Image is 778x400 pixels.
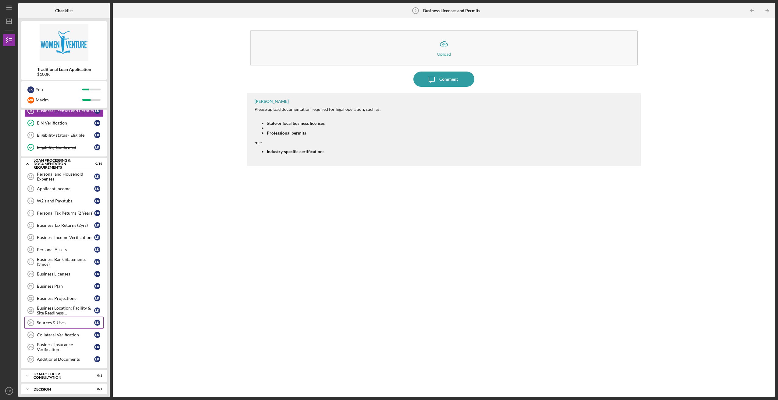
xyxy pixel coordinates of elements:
div: L K [94,259,100,265]
a: 11Eligibility status - EligibleLK [24,129,104,141]
tspan: 21 [29,284,33,288]
div: Personal Assets [37,247,94,252]
tspan: 27 [29,357,33,361]
div: Please upload documentation required for legal operation, such as: [255,107,381,112]
div: Business Plan [37,284,94,289]
a: 13Applicant IncomeLK [24,183,104,195]
div: Personal Tax Returns (2 Years) [37,211,94,216]
div: L K [94,186,100,192]
div: Business Insurance Verification [37,342,94,352]
a: 20Business LicensesLK [24,268,104,280]
div: L K [27,86,34,93]
button: LK [3,385,15,397]
div: EIN Verification [37,121,94,125]
div: L K [94,271,100,277]
div: [PERSON_NAME] [255,99,289,104]
div: L K [94,332,100,338]
b: Business Licenses and Permits [423,8,480,13]
div: 0 / 1 [91,388,102,391]
div: $100K [37,72,91,77]
tspan: 9 [414,9,416,12]
b: Traditional Loan Application [37,67,91,72]
a: Eligibility ConfirmedLK [24,141,104,153]
tspan: 20 [29,272,33,276]
div: L K [94,198,100,204]
div: L K [94,247,100,253]
button: Upload [250,30,637,65]
tspan: 15 [29,211,32,215]
div: Loan Officer Consultation [34,372,87,379]
a: 17Business Income VerificationsLK [24,231,104,244]
div: Business Bank Statements (3mos) [37,257,94,267]
div: 0 / 16 [91,162,102,166]
div: L K [94,174,100,180]
tspan: 23 [29,309,33,312]
div: Business Location: Facility & Site Readiness Documentation [37,306,94,315]
a: 26Business Insurance VerificationLK [24,341,104,353]
text: LK [7,389,11,393]
div: 0 / 1 [91,374,102,377]
a: 16Business Tax Returns (2yrs)LK [24,219,104,231]
tspan: 26 [29,345,33,349]
div: Sources & Uses [37,320,94,325]
tspan: 11 [29,133,32,137]
tspan: 25 [29,333,33,337]
strong: Industry-specific certifications [267,149,324,154]
div: Maxim [36,95,82,105]
div: Loan Processing & Documentation Requirements [34,159,87,169]
div: L K [94,144,100,150]
tspan: 18 [29,248,32,251]
tspan: 24 [29,321,33,325]
strong: Professional permits [267,130,306,135]
tspan: 12 [29,175,32,178]
div: L K [94,307,100,314]
div: Comment [439,72,458,87]
a: 23Business Location: Facility & Site Readiness DocumentationLK [24,304,104,317]
div: L K [94,132,100,138]
tspan: 22 [29,296,33,300]
div: Decision [34,388,87,391]
div: L K [94,120,100,126]
div: Business Income Verifications [37,235,94,240]
div: You [36,84,82,95]
tspan: 16 [29,223,32,227]
div: Personal and Household Expenses [37,172,94,181]
div: Additional Documents [37,357,94,362]
a: 19Business Bank Statements (3mos)LK [24,256,104,268]
div: L K [94,320,100,326]
div: Eligibility Confirmed [37,145,94,150]
a: EIN VerificationLK [24,117,104,129]
tspan: 14 [29,199,33,203]
div: Applicant Income [37,186,94,191]
a: 15Personal Tax Returns (2 Years)LK [24,207,104,219]
div: L K [94,210,100,216]
strong: State or local business licenses [267,121,325,126]
a: 12Personal and Household ExpensesLK [24,170,104,183]
div: L K [94,344,100,350]
div: Business Licenses [37,272,94,276]
img: Product logo [21,24,107,61]
div: W2's and Paystubs [37,198,94,203]
a: 22Business ProjectionsLK [24,292,104,304]
div: L K [94,356,100,362]
div: L K [94,283,100,289]
div: Collateral Verification [37,332,94,337]
tspan: 9 [30,109,32,113]
div: M K [27,97,34,104]
div: Business Projections [37,296,94,301]
a: 25Collateral VerificationLK [24,329,104,341]
tspan: 13 [29,187,32,191]
div: Business Tax Returns (2yrs) [37,223,94,228]
a: 18Personal AssetsLK [24,244,104,256]
a: 21Business PlanLK [24,280,104,292]
div: L K [94,295,100,301]
a: 9Business Licenses and PermitsLK [24,105,104,117]
b: Checklist [55,8,73,13]
div: Upload [437,52,451,56]
a: 14W2's and PaystubsLK [24,195,104,207]
div: Eligibility status - Eligible [37,133,94,138]
div: L K [94,108,100,114]
div: Business Licenses and Permits [37,108,94,113]
div: -or- [255,140,381,145]
a: 24Sources & UsesLK [24,317,104,329]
